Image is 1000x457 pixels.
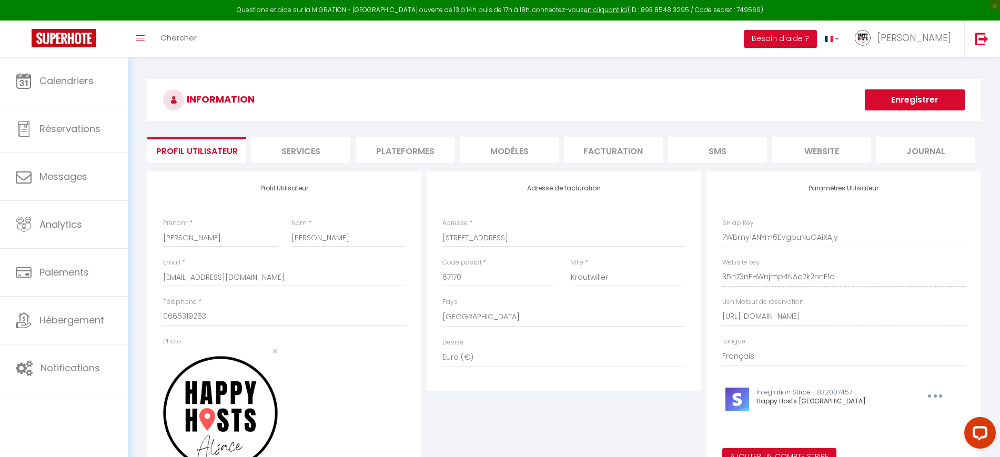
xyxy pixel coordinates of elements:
[460,137,559,163] li: MODÈLES
[865,89,965,110] button: Enregistrer
[756,388,904,398] p: Intégration Stripe - 832007457
[722,185,965,192] h4: Paramètres Utilisateur
[442,338,463,348] label: Devise
[722,297,804,307] label: Lien Moteur de réservation
[744,30,817,48] button: Besoin d'aide ?
[442,185,685,192] h4: Adresse de facturation
[876,137,975,163] li: Journal
[584,5,628,14] a: en cliquant ici
[147,79,981,121] h3: INFORMATION
[442,218,468,228] label: Adresse
[163,218,188,228] label: Prénom
[564,137,663,163] li: Facturation
[956,413,1000,457] iframe: LiveChat chat widget
[272,347,278,356] button: Close
[32,29,96,47] img: Super Booking
[163,337,181,347] label: Photo
[39,170,87,183] span: Messages
[41,361,100,374] span: Notifications
[39,122,100,135] span: Réservations
[725,388,749,411] img: stripe-logo.jpeg
[291,218,307,228] label: Nom
[877,31,951,44] span: [PERSON_NAME]
[847,21,964,57] a: ... [PERSON_NAME]
[163,258,180,268] label: Email
[442,297,458,307] label: Pays
[442,258,481,268] label: Code postal
[160,32,197,43] span: Chercher
[855,30,871,46] img: ...
[251,137,350,163] li: Services
[39,266,89,279] span: Paiements
[153,21,205,57] a: Chercher
[722,337,745,347] label: Langue
[571,258,583,268] label: Ville
[772,137,871,163] li: website
[147,137,246,163] li: Profil Utilisateur
[356,137,454,163] li: Plateformes
[975,32,988,45] img: logout
[39,74,94,87] span: Calendriers
[163,185,406,192] h4: Profil Utilisateur
[163,297,197,307] label: Téléphone
[722,258,760,268] label: Website key
[668,137,767,163] li: SMS
[756,397,866,405] span: Happy Hosts [GEOGRAPHIC_DATA]
[39,313,104,327] span: Hébergement
[722,218,754,228] label: SH apiKey
[272,344,278,358] span: ×
[39,218,82,231] span: Analytics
